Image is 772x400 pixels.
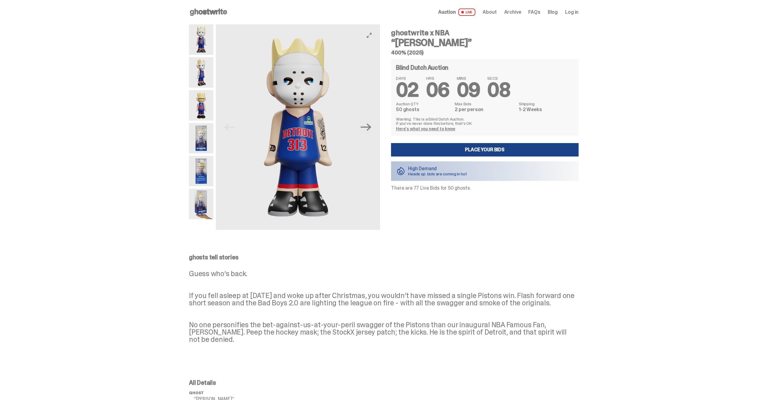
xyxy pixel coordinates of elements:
[189,57,213,88] img: Copy%20of%20Eminem_NBA_400_3.png
[487,76,510,80] span: SECS
[189,270,578,343] p: Guess who’s back. If you fell asleep at [DATE] and woke up after Christmas, you wouldn’t have mis...
[426,76,449,80] span: HRS
[189,254,578,260] p: ghosts tell stories
[396,76,419,80] span: DAYS
[519,107,574,112] dd: 1-2 Weeks
[408,172,467,176] p: Heads up: bids are coming in hot
[396,65,448,71] h4: Blind Dutch Auction
[189,390,204,395] span: ghost
[189,90,213,121] img: Copy%20of%20Eminem_NBA_400_6.png
[359,121,373,134] button: Next
[391,50,578,55] h5: 400% (2025)
[189,189,213,219] img: eminem%20scale.png
[391,186,578,191] p: There are 77 Live Bids for 50 ghosts.
[189,156,213,186] img: Eminem_NBA_400_13.png
[457,76,480,80] span: MINS
[438,10,456,15] span: Auction
[455,107,515,112] dd: 2 per person
[519,102,574,106] dt: Shipping
[365,32,373,39] button: View full-screen
[396,117,574,125] p: Warning: This is a Blind Dutch Auction. If you’ve never done this before, that’s OK.
[548,10,558,15] a: Blog
[458,9,476,16] span: LIVE
[189,24,213,55] img: Copy%20of%20Eminem_NBA_400_1.png
[487,77,510,103] span: 08
[216,24,380,230] img: Copy%20of%20Eminem_NBA_400_1.png
[455,102,515,106] dt: Max Bids
[438,9,475,16] a: Auction LIVE
[396,102,451,106] dt: Auction QTY
[457,77,480,103] span: 09
[504,10,521,15] a: Archive
[189,380,286,386] p: All Details
[391,143,578,156] a: Place your Bids
[391,38,578,47] h3: “[PERSON_NAME]”
[396,107,451,112] dd: 50 ghosts
[189,123,213,153] img: Eminem_NBA_400_12.png
[426,77,449,103] span: 06
[391,29,578,37] h4: ghostwrite x NBA
[483,10,497,15] a: About
[396,77,419,103] span: 02
[408,166,467,171] p: High Demand
[528,10,540,15] a: FAQs
[565,10,578,15] a: Log in
[396,126,455,132] a: Here's what you need to know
